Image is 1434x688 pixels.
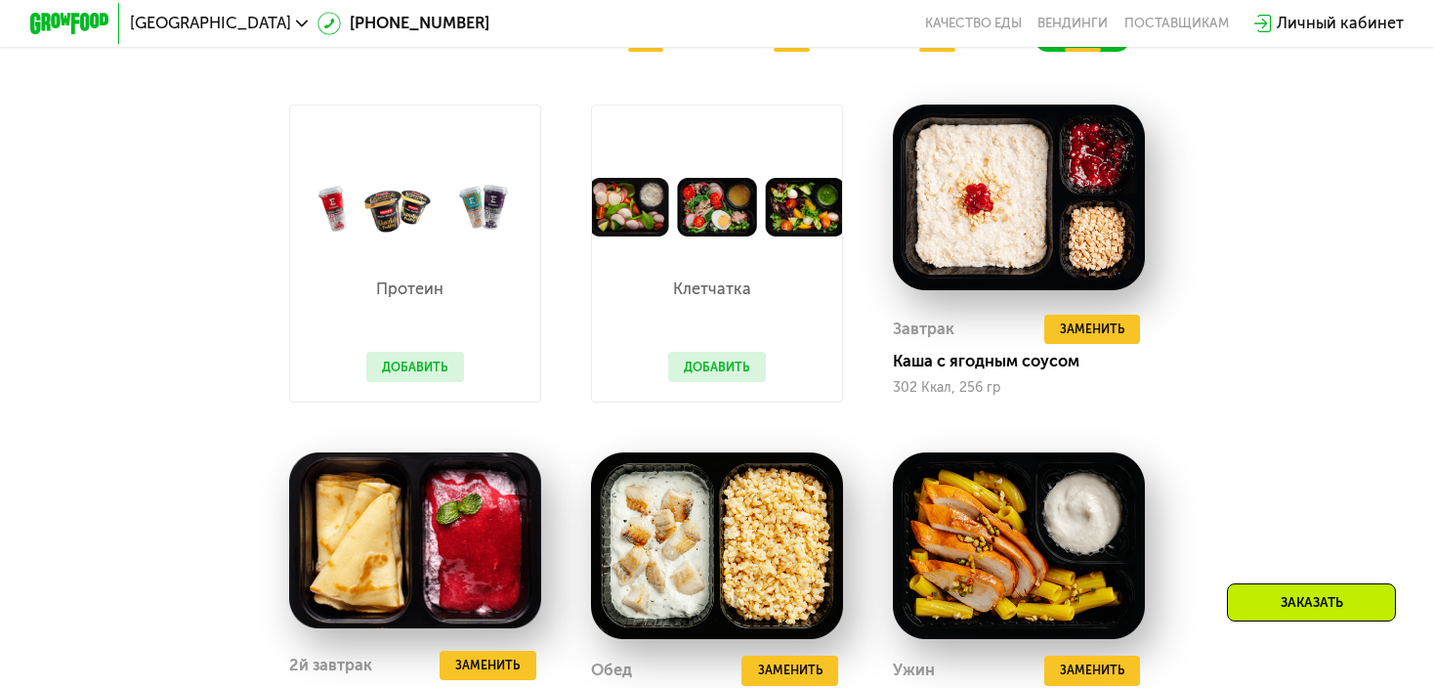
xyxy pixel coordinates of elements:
button: Заменить [1044,315,1141,345]
div: Личный кабинет [1277,12,1404,35]
button: Заменить [1044,656,1141,686]
a: [PHONE_NUMBER] [317,12,489,35]
div: Каша с ягодным соусом [893,352,1161,371]
div: Ужин [893,656,935,686]
div: Завтрак [893,315,954,345]
span: Заменить [758,661,822,680]
button: Добавить [668,352,766,382]
span: Заменить [1060,320,1124,339]
span: Заменить [1060,661,1124,680]
span: Заменить [455,656,520,675]
span: [GEOGRAPHIC_DATA] [130,16,291,31]
div: Заказать [1227,583,1396,622]
button: Заменить [440,651,536,681]
div: поставщикам [1124,16,1229,31]
a: Качество еды [925,16,1022,31]
p: Протеин [366,281,454,297]
button: Добавить [366,352,464,382]
div: 302 Ккал, 256 гр [893,380,1145,396]
p: Клетчатка [668,281,756,297]
a: Вендинги [1037,16,1108,31]
div: 2й завтрак [289,651,372,681]
button: Заменить [741,656,838,686]
div: Обед [591,656,632,686]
